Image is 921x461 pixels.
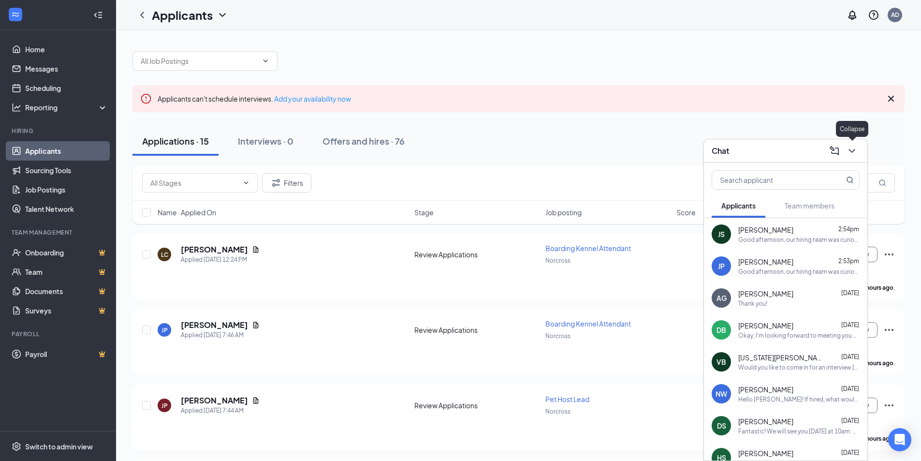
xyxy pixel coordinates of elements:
a: Applicants [25,141,108,161]
div: DS [717,421,726,431]
svg: ChevronLeft [136,9,148,21]
span: Applicants [721,201,756,210]
svg: ChevronDown [217,9,228,21]
a: Add your availability now [274,94,351,103]
a: Home [25,40,108,59]
svg: Cross [885,93,897,104]
a: Messages [25,59,108,78]
button: ComposeMessage [827,143,842,159]
b: 5 hours ago [862,284,893,291]
div: Would you like to come in for an interview [DATE] at 3:30pm? [738,363,860,372]
svg: QuestionInfo [868,9,879,21]
h1: Applicants [152,7,213,23]
span: Applicants can't schedule interviews. [158,94,351,103]
input: All Stages [150,178,238,188]
a: Sourcing Tools [25,161,108,180]
span: Norcross [545,332,570,340]
span: [PERSON_NAME] [738,225,793,235]
div: Reporting [25,103,108,112]
div: Okay, I'm looking forward to meeting you as well! [738,331,860,340]
div: Good afternoon, our hiring team was curious when you had availability for an interview? [738,268,860,276]
div: AD [891,11,899,19]
span: [PERSON_NAME] [738,448,793,458]
div: Review Applications [414,325,540,335]
span: Boarding Kennel Attendant [545,319,631,328]
span: Stage [414,208,434,217]
div: Applied [DATE] 7:46 AM [181,330,260,340]
div: Hiring [12,127,106,135]
span: Score [676,208,696,217]
svg: ChevronDown [846,145,858,157]
span: Name · Applied On [158,208,216,217]
svg: Ellipses [883,249,895,260]
span: [PERSON_NAME] [738,385,793,394]
span: [PERSON_NAME] [738,416,793,426]
div: Applied [DATE] 7:44 AM [181,406,260,416]
button: Filter Filters [262,173,311,193]
span: [DATE] [841,321,859,328]
span: [PERSON_NAME] [738,321,793,330]
div: Good afternoon, our hiring team was curious when you had availability to do an interview? [738,236,860,244]
svg: Document [252,246,260,253]
div: Applications · 15 [142,135,209,147]
div: Review Applications [414,250,540,259]
div: Interviews · 0 [238,135,293,147]
a: Talent Network [25,199,108,219]
div: DB [716,325,726,335]
div: Applied [DATE] 12:24 PM [181,255,260,265]
span: 2:54pm [838,225,859,233]
div: JP [718,261,725,271]
h5: [PERSON_NAME] [181,395,248,406]
span: [DATE] [841,449,859,456]
svg: ChevronDown [262,57,269,65]
h5: [PERSON_NAME] [181,244,248,255]
svg: MagnifyingGlass [878,179,886,187]
a: TeamCrown [25,262,108,282]
div: Offers and hires · 76 [322,135,405,147]
div: JS [718,229,725,239]
span: [PERSON_NAME] [738,289,793,298]
span: [US_STATE][PERSON_NAME] [738,353,825,362]
span: Pet Host Lead [545,395,589,403]
span: Boarding Kennel Attendant [545,244,631,253]
button: ChevronDown [844,143,860,159]
div: Payroll [12,330,106,338]
a: Scheduling [25,78,108,98]
svg: MagnifyingGlass [846,176,854,184]
svg: Document [252,321,260,329]
div: Team Management [12,228,106,237]
svg: Analysis [12,103,21,112]
h5: [PERSON_NAME] [181,320,248,330]
input: All Job Postings [141,56,258,66]
div: Open Intercom Messenger [888,428,911,451]
svg: Ellipses [883,400,895,411]
span: Job posting [545,208,582,217]
span: [DATE] [841,417,859,424]
div: JP [161,402,168,410]
svg: Error [140,93,152,104]
a: OnboardingCrown [25,243,108,262]
span: [PERSON_NAME] [738,257,793,267]
a: PayrollCrown [25,344,108,364]
div: LC [161,251,168,259]
svg: Notifications [847,9,858,21]
div: Hello [PERSON_NAME]! If hired, what would your availability be to work? Also, are you interested ... [738,395,860,403]
b: 10 hours ago [858,359,893,367]
svg: Document [252,397,260,404]
div: JP [161,326,168,334]
span: 2:53pm [838,257,859,265]
svg: WorkstreamLogo [11,10,20,19]
span: [DATE] [841,385,859,392]
svg: Collapse [93,10,103,20]
div: Switch to admin view [25,442,93,451]
input: Search applicant [712,171,827,189]
a: SurveysCrown [25,301,108,320]
b: 10 hours ago [858,435,893,442]
div: VB [716,357,726,367]
span: Team members [785,201,834,210]
div: Collapse [836,121,868,137]
a: Job Postings [25,180,108,199]
svg: Settings [12,442,21,451]
span: Norcross [545,408,570,415]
